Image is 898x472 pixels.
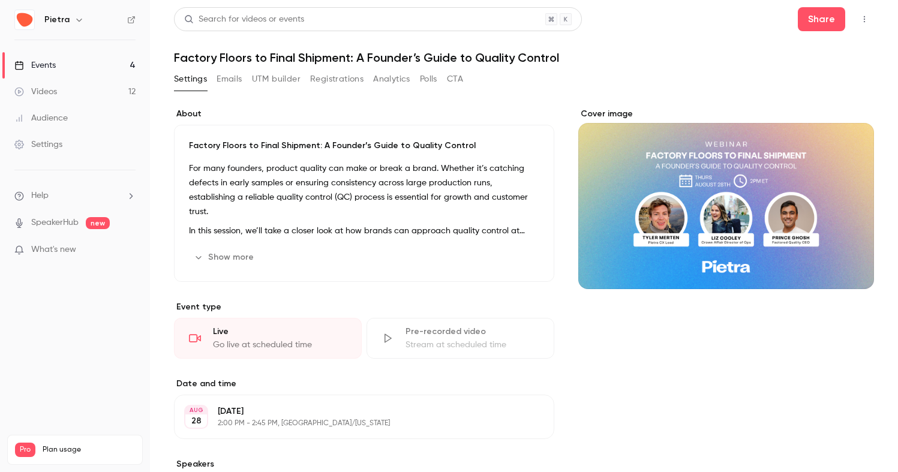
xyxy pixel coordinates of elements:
div: Search for videos or events [184,13,304,26]
button: Share [798,7,845,31]
label: Speakers [174,458,554,470]
p: In this session, we’ll take a closer look at how brands can approach quality control at every sta... [189,224,539,238]
label: About [174,108,554,120]
p: 2:00 PM - 2:45 PM, [GEOGRAPHIC_DATA]/[US_STATE] [218,419,491,428]
p: [DATE] [218,405,491,417]
div: Go live at scheduled time [213,339,347,351]
div: Live [213,326,347,338]
h6: Pietra [44,14,70,26]
p: For many founders, product quality can make or break a brand. Whether it’s catching defects in ea... [189,161,539,219]
div: Events [14,59,56,71]
div: AUG [185,406,207,414]
li: help-dropdown-opener [14,190,136,202]
button: Registrations [310,70,364,89]
span: Plan usage [43,445,135,455]
button: Polls [420,70,437,89]
button: Analytics [373,70,410,89]
p: Event type [174,301,554,313]
span: Help [31,190,49,202]
div: Stream at scheduled time [406,339,539,351]
label: Date and time [174,378,554,390]
iframe: Noticeable Trigger [121,245,136,255]
div: LiveGo live at scheduled time [174,318,362,359]
div: Audience [14,112,68,124]
img: Pietra [15,10,34,29]
div: Pre-recorded videoStream at scheduled time [367,318,554,359]
button: CTA [447,70,463,89]
p: 28 [191,415,202,427]
button: Emails [217,70,242,89]
a: SpeakerHub [31,217,79,229]
span: What's new [31,243,76,256]
div: Settings [14,139,62,151]
button: Show more [189,248,261,267]
span: Pro [15,443,35,457]
div: Pre-recorded video [406,326,539,338]
p: Factory Floors to Final Shipment: A Founder’s Guide to Quality Control [189,140,539,152]
button: UTM builder [252,70,301,89]
button: Settings [174,70,207,89]
span: new [86,217,110,229]
label: Cover image [578,108,874,120]
div: Videos [14,86,57,98]
section: Cover image [578,108,874,289]
h1: Factory Floors to Final Shipment: A Founder’s Guide to Quality Control [174,50,874,65]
